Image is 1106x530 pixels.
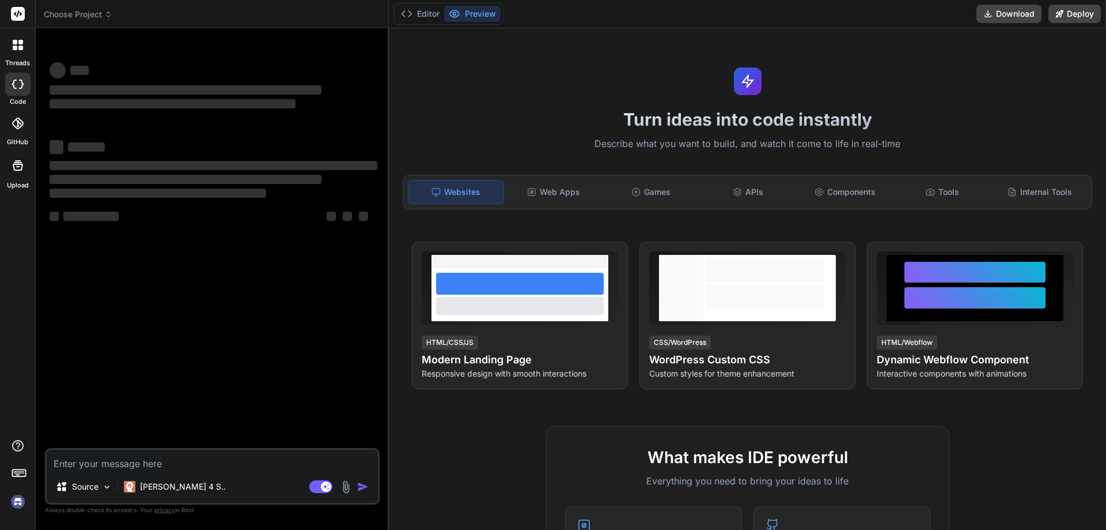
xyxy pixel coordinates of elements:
[877,368,1073,379] p: Interactive components with animations
[976,5,1041,23] button: Download
[10,97,26,107] label: code
[50,175,321,184] span: ‌
[44,9,112,20] span: Choose Project
[45,505,380,516] p: Always double-check its answers. Your in Bind
[72,481,99,493] p: Source
[422,352,618,368] h4: Modern Landing Page
[877,336,937,349] div: HTML/Webflow
[877,352,1073,368] h4: Dynamic Webflow Component
[50,99,296,108] span: ‌
[396,137,1099,152] p: Describe what you want to build, and watch it come to life in real-time
[565,474,930,488] p: Everything you need to bring your ideas to life
[339,480,353,494] img: attachment
[140,481,226,493] p: [PERSON_NAME] 4 S..
[50,161,377,170] span: ‌
[604,180,699,204] div: Games
[1048,5,1101,23] button: Deploy
[422,336,478,349] div: HTML/CSS/JS
[798,180,893,204] div: Components
[422,368,618,379] p: Responsive design with smooth interactions
[649,336,711,349] div: CSS/WordPress
[565,445,930,469] h2: What makes IDE powerful
[102,482,112,492] img: Pick Models
[63,212,119,221] span: ‌
[506,180,601,204] div: Web Apps
[7,137,28,147] label: GitHub
[359,212,368,221] span: ‌
[649,352,846,368] h4: WordPress Custom CSS
[7,181,29,190] label: Upload
[357,481,369,493] img: icon
[70,66,89,75] span: ‌
[8,492,28,512] img: signin
[408,180,504,204] div: Websites
[343,212,352,221] span: ‌
[444,6,501,22] button: Preview
[396,6,444,22] button: Editor
[327,212,336,221] span: ‌
[68,142,105,152] span: ‌
[50,212,59,221] span: ‌
[50,189,266,198] span: ‌
[700,180,796,204] div: APIs
[895,180,990,204] div: Tools
[124,481,135,493] img: Claude 4 Sonnet
[50,140,63,154] span: ‌
[992,180,1087,204] div: Internal Tools
[154,506,175,513] span: privacy
[649,368,846,379] p: Custom styles for theme enhancement
[5,58,30,68] label: threads
[396,109,1099,130] h1: Turn ideas into code instantly
[50,62,66,78] span: ‌
[50,85,321,95] span: ‌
